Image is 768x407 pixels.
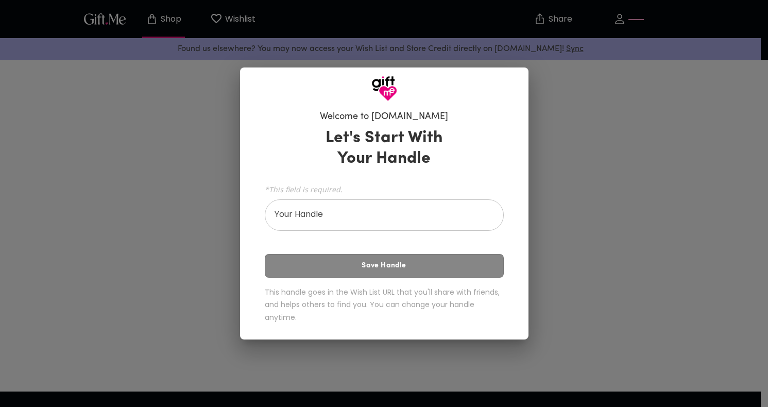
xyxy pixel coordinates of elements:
[320,111,448,123] h6: Welcome to [DOMAIN_NAME]
[313,128,456,169] h3: Let's Start With Your Handle
[265,286,504,324] h6: This handle goes in the Wish List URL that you'll share with friends, and helps others to find yo...
[265,184,504,194] span: *This field is required.
[265,202,492,231] input: Your Handle
[371,76,397,101] img: GiftMe Logo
